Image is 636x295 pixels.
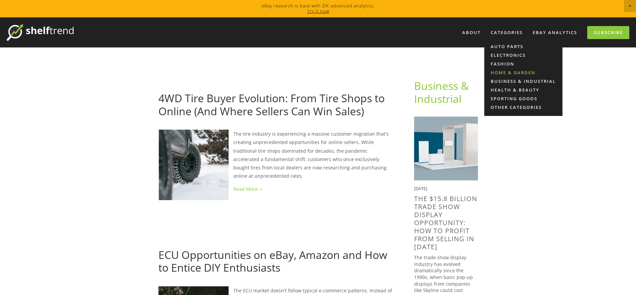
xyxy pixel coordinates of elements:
div: Categories [486,27,527,38]
img: 4WD Tire Buyer Evolution: From Tire Shops to Online (And Where Sellers Can Win Sales) [158,130,229,200]
a: [DATE] [158,81,173,87]
a: Health & Beauty [484,86,562,94]
img: ShelfTrend [7,24,74,41]
a: Electronics [484,51,562,59]
a: eBay Analytics [528,27,582,38]
a: 4WD Tire Buyer Evolution: From Tire Shops to Online (And Where Sellers Can Win Sales) [158,91,385,118]
a: Home & Garden [484,68,562,77]
a: Try it now [307,8,329,14]
a: Other Categories [484,103,562,112]
a: Business & Industrial [414,79,471,106]
a: Subscribe [587,26,629,39]
a: Fashion [484,59,562,68]
a: About [458,27,485,38]
a: ECU Opportunities on eBay, Amazon and How to Entice DIY Enthusiasts [158,248,387,275]
p: The tire industry is experiencing a massive customer migration that's creating unprecedented oppo... [158,130,393,180]
a: [DATE] [158,237,173,244]
a: Sporting Goods [484,94,562,103]
time: [DATE] [414,185,427,191]
a: Business & Industrial [484,77,562,86]
img: The $15.8 Billion Trade Show Display Opportunity: How to Profit from selling in 2025 [414,117,478,180]
a: The $15.8 Billion Trade Show Display Opportunity: How to Profit from selling in [DATE] [414,194,477,251]
a: Auto Parts [484,42,562,51]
